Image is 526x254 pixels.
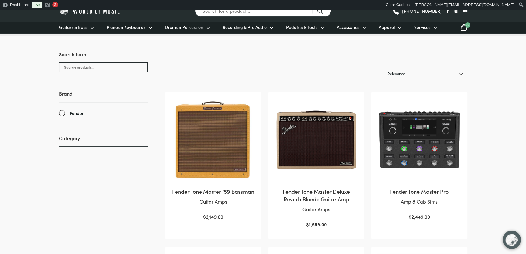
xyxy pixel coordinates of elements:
span: $ [203,213,206,220]
h2: Fender Tone Master ’59 Bassman [171,188,255,195]
h3: Search term [59,51,148,62]
span: Services [414,24,430,30]
img: Fender Tone Master Pro Front [377,98,461,182]
h3: Category [59,135,148,147]
input: Search products... [59,62,148,72]
p: Amp & Cab Sims [377,198,461,206]
input: Search for a product ... [195,5,331,17]
span: 3 [54,2,56,7]
h3: Brand [59,90,148,102]
a: Fender Tone Master Deluxe Reverb Blonde Guitar AmpGuitar Amps $1,599.00 [275,98,358,228]
span: Fender [70,110,84,117]
a: Live [32,2,42,8]
img: Fender Tone Master Deluxe Reverb Blonde Guitar Amp [275,98,358,182]
h2: Fender Tone Master Pro [377,188,461,195]
span: [PHONE_NUMBER] [402,9,442,13]
span: 0 [465,22,470,28]
select: Shop order [388,67,463,81]
span: Recording & Pro Audio [223,24,267,30]
span: Accessories [337,24,359,30]
bdi: 2,449.00 [409,213,430,220]
p: Guitar Amps [275,205,358,213]
span: Pedals & Effects [286,24,317,30]
span: $ [409,213,412,220]
iframe: Chat with our support team [499,227,526,254]
a: Fender Tone Master ProAmp & Cab Sims $2,449.00 [377,98,461,221]
p: Guitar Amps [171,198,255,206]
span: Apparel [379,24,395,30]
a: [PHONE_NUMBER] [392,6,442,16]
a: Fender [59,110,148,117]
a: Fender Tone Master ’59 BassmanGuitar Amps $2,149.00 [171,98,255,221]
bdi: 2,149.00 [203,213,223,220]
span: $ [306,221,309,228]
span: Guitars & Bass [59,24,87,30]
img: World of Music [59,6,121,16]
bdi: 1,599.00 [306,221,326,228]
span: Drums & Percussion [165,24,203,30]
div: Brand [59,90,148,117]
span: Pianos & Keyboards [107,24,145,30]
img: Fender '59 Tone Master Bassman Amplifier [171,98,255,182]
h2: Fender Tone Master Deluxe Reverb Blonde Guitar Amp [275,188,358,203]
